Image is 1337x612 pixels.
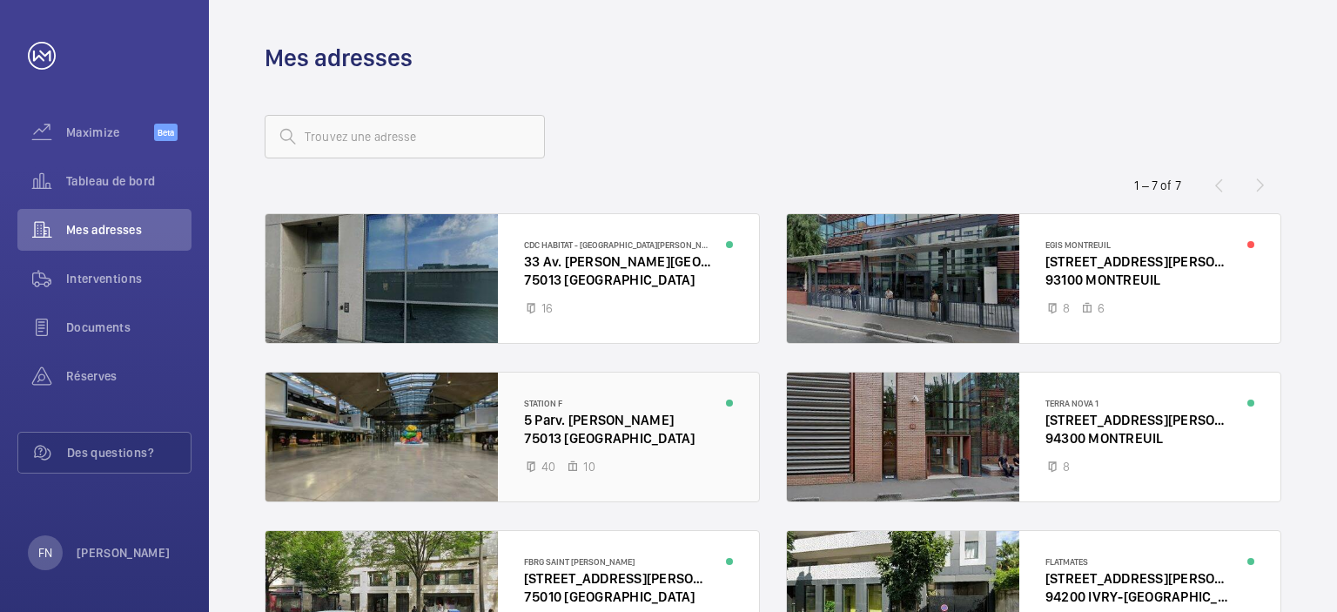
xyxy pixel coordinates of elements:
[38,544,52,562] p: FN
[265,42,413,74] h1: Mes adresses
[265,115,545,158] input: Trouvez une adresse
[66,319,191,336] span: Documents
[66,124,154,141] span: Maximize
[1134,177,1181,194] div: 1 – 7 of 7
[67,444,191,461] span: Des questions?
[154,124,178,141] span: Beta
[77,544,171,562] p: [PERSON_NAME]
[66,270,191,287] span: Interventions
[66,221,191,239] span: Mes adresses
[66,367,191,385] span: Réserves
[66,172,191,190] span: Tableau de bord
